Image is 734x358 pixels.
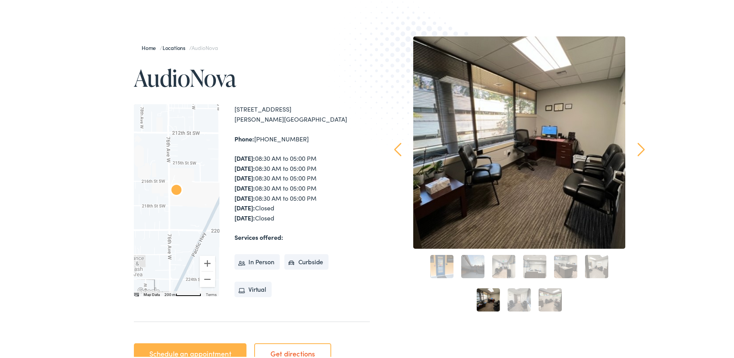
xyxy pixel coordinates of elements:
a: 1 [430,253,453,277]
a: Locations [163,42,189,50]
strong: [DATE]: [234,152,255,161]
a: 5 [554,253,577,277]
strong: [DATE]: [234,212,255,220]
button: Zoom in [200,254,215,270]
strong: [DATE]: [234,162,255,171]
li: Curbside [284,253,329,268]
div: [PHONE_NUMBER] [234,133,370,143]
strong: [DATE]: [234,172,255,181]
strong: [DATE]: [234,202,255,210]
a: 9 [539,287,562,310]
span: / / [142,42,218,50]
strong: [DATE]: [234,192,255,201]
li: Virtual [234,280,272,296]
a: 8 [508,287,531,310]
a: Open this area in Google Maps (opens a new window) [136,285,161,295]
a: 2 [461,253,484,277]
strong: Phone: [234,133,254,141]
li: In Person [234,253,280,268]
div: [STREET_ADDRESS] [PERSON_NAME][GEOGRAPHIC_DATA] [234,103,370,122]
a: Prev [394,141,402,155]
a: 7 [477,287,500,310]
h1: AudioNova [134,64,370,89]
strong: Services offered: [234,231,283,240]
button: Map Data [144,291,160,296]
button: Zoom out [200,270,215,286]
a: 3 [492,253,515,277]
a: 4 [523,253,546,277]
button: Keyboard shortcuts [133,291,139,296]
button: Map Scale: 200 m per 62 pixels [162,289,204,295]
strong: [DATE]: [234,182,255,191]
span: 200 m [164,291,176,295]
a: Home [142,42,160,50]
div: 08:30 AM to 05:00 PM 08:30 AM to 05:00 PM 08:30 AM to 05:00 PM 08:30 AM to 05:00 PM 08:30 AM to 0... [234,152,370,221]
a: 6 [585,253,608,277]
a: Terms (opens in new tab) [206,291,217,295]
img: Google [136,285,161,295]
div: AudioNova [167,180,186,199]
a: Next [638,141,645,155]
span: AudioNova [192,42,218,50]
